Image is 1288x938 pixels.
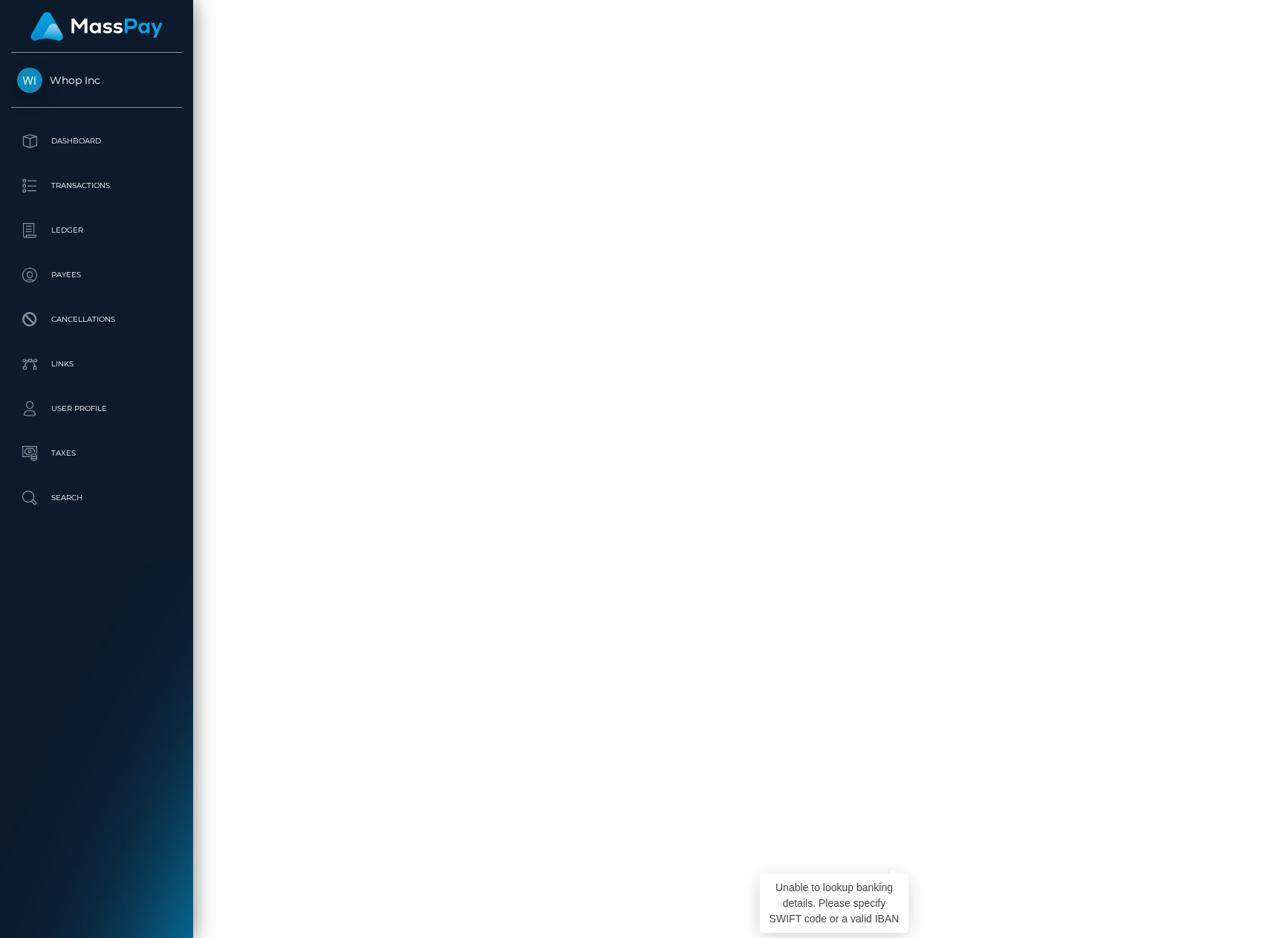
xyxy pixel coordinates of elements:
a: Payees [11,256,182,294]
span: Whop Inc [11,74,182,87]
p: Cancellations [17,308,176,331]
a: Taxes [11,435,182,472]
img: MassPay Logo [30,12,163,41]
a: Dashboard [11,123,182,160]
p: Ledger [17,219,176,242]
a: Cancellations [11,301,182,338]
p: Transactions [17,175,176,197]
a: User Profile [11,390,182,427]
a: Links [11,346,182,383]
p: Links [17,353,176,375]
div: Unable to lookup banking details. Please specify SWIFT code or a valid IBAN [760,874,908,933]
p: Taxes [17,442,176,465]
a: Transactions [11,167,182,204]
p: User Profile [17,398,176,420]
img: Whop Inc [17,68,42,93]
p: Payees [17,264,176,286]
p: Dashboard [17,130,176,152]
p: Search [17,487,176,509]
a: Ledger [11,212,182,249]
a: Search [11,479,182,517]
